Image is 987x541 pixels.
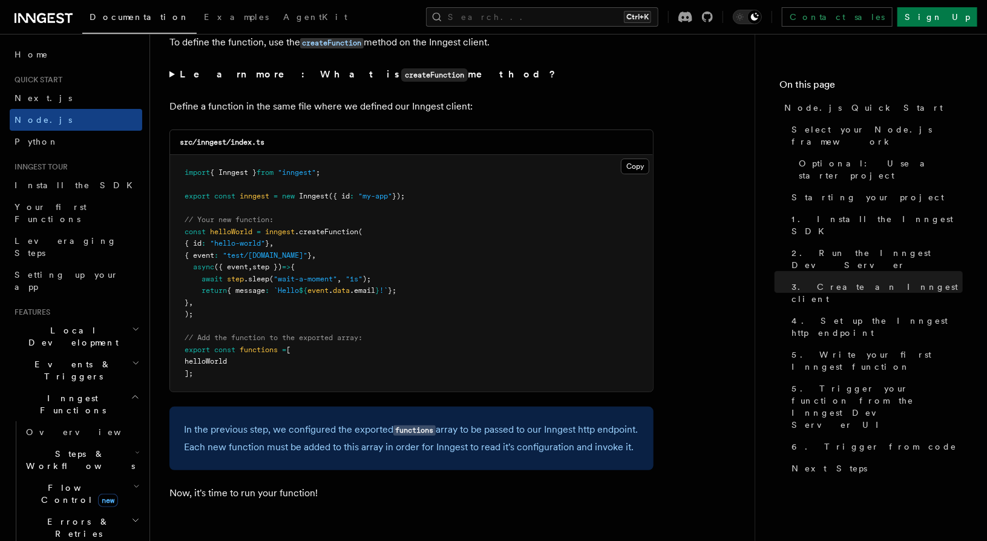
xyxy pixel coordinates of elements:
[15,48,48,61] span: Home
[358,228,362,236] span: (
[787,457,963,479] a: Next Steps
[265,228,295,236] span: inngest
[15,236,117,258] span: Leveraging Steps
[82,4,197,34] a: Documentation
[307,251,312,260] span: }
[184,421,639,456] p: In the previous step, we configured the exported array to be passed to our Inngest http endpoint....
[248,263,252,271] span: ,
[393,425,436,436] code: functions
[21,482,133,506] span: Flow Control
[621,159,649,174] button: Copy
[185,333,362,342] span: // Add the function to the exported array:
[792,349,963,373] span: 5. Write your first Inngest function
[180,138,264,146] code: src/inngest/index.ts
[282,263,290,271] span: =>
[10,87,142,109] a: Next.js
[10,162,68,172] span: Inngest tour
[185,168,210,177] span: import
[169,34,654,51] p: To define the function, use the method on the Inngest client.
[185,346,210,354] span: export
[185,228,206,236] span: const
[10,174,142,196] a: Install the SDK
[210,228,252,236] span: helloWorld
[189,298,193,307] span: ,
[792,462,867,474] span: Next Steps
[10,131,142,152] a: Python
[274,286,299,295] span: `Hello
[337,275,341,283] span: ,
[180,68,558,80] strong: Learn more: What is method?
[10,353,142,387] button: Events & Triggers
[426,7,658,27] button: Search...Ctrl+K
[15,115,72,125] span: Node.js
[787,276,963,310] a: 3. Create an Inngest client
[375,286,379,295] span: }
[185,298,189,307] span: }
[10,44,142,65] a: Home
[227,275,244,283] span: step
[227,286,265,295] span: { message
[792,382,963,431] span: 5. Trigger your function from the Inngest Dev Server UI
[329,192,350,200] span: ({ id
[792,213,963,237] span: 1. Install the Inngest SDK
[733,10,762,24] button: Toggle dark mode
[15,137,59,146] span: Python
[290,263,295,271] span: {
[185,239,202,248] span: { id
[265,239,269,248] span: }
[792,247,963,271] span: 2. Run the Inngest Dev Server
[240,346,278,354] span: functions
[15,180,140,190] span: Install the SDK
[169,98,654,115] p: Define a function in the same file where we defined our Inngest client:
[185,215,274,224] span: // Your new function:
[26,427,151,437] span: Overview
[779,97,963,119] a: Node.js Quick Start
[202,286,227,295] span: return
[362,275,371,283] span: );
[90,12,189,22] span: Documentation
[286,346,290,354] span: [
[21,448,135,472] span: Steps & Workflows
[274,192,278,200] span: =
[388,286,396,295] span: };
[792,281,963,305] span: 3. Create an Inngest client
[21,477,142,511] button: Flow Controlnew
[265,286,269,295] span: :
[15,270,119,292] span: Setting up your app
[257,228,261,236] span: =
[792,315,963,339] span: 4. Set up the Inngest http endpoint
[307,286,329,295] span: event
[252,263,282,271] span: step })
[379,286,388,295] span: !`
[779,77,963,97] h4: On this page
[269,275,274,283] span: (
[214,192,235,200] span: const
[300,38,364,48] code: createFunction
[358,192,392,200] span: "my-app"
[185,192,210,200] span: export
[10,109,142,131] a: Node.js
[10,324,132,349] span: Local Development
[792,191,944,203] span: Starting your project
[10,387,142,421] button: Inngest Functions
[787,186,963,208] a: Starting your project
[787,208,963,242] a: 1. Install the Inngest SDK
[784,102,943,114] span: Node.js Quick Start
[312,251,316,260] span: ,
[257,168,274,177] span: from
[350,286,375,295] span: .email
[10,230,142,264] a: Leveraging Steps
[204,12,269,22] span: Examples
[185,310,193,318] span: );
[295,228,358,236] span: .createFunction
[278,168,316,177] span: "inngest"
[197,4,276,33] a: Examples
[792,123,963,148] span: Select your Node.js framework
[350,192,354,200] span: :
[316,168,320,177] span: ;
[185,357,227,366] span: helloWorld
[202,275,223,283] span: await
[787,344,963,378] a: 5. Write your first Inngest function
[214,263,248,271] span: ({ event
[787,242,963,276] a: 2. Run the Inngest Dev Server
